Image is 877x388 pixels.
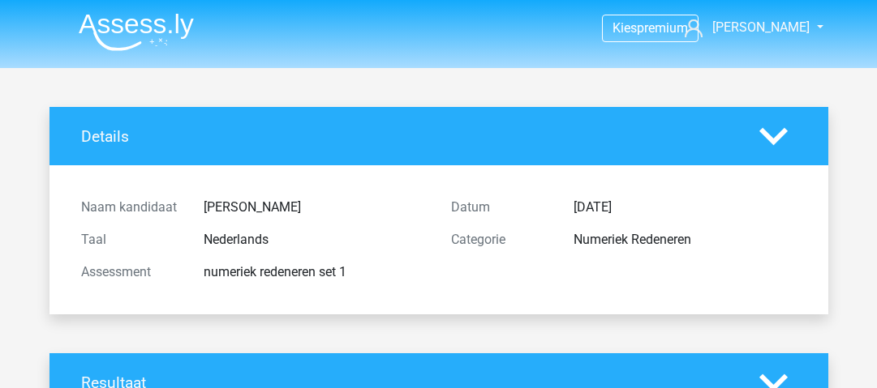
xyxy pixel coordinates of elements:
img: Assessly [79,13,194,51]
div: [DATE] [561,198,808,217]
a: Kiespremium [603,17,698,39]
div: Datum [439,198,562,217]
span: [PERSON_NAME] [712,19,810,35]
div: Nederlands [191,230,438,249]
div: numeriek redeneren set 1 [191,262,438,282]
div: [PERSON_NAME] [191,198,438,217]
div: Categorie [439,230,562,249]
a: [PERSON_NAME] [678,18,811,37]
h4: Details [81,127,735,146]
span: premium [637,20,688,36]
span: Kies [613,20,637,36]
div: Taal [69,230,192,249]
div: Naam kandidaat [69,198,192,217]
div: Assessment [69,262,192,282]
div: Numeriek Redeneren [561,230,808,249]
